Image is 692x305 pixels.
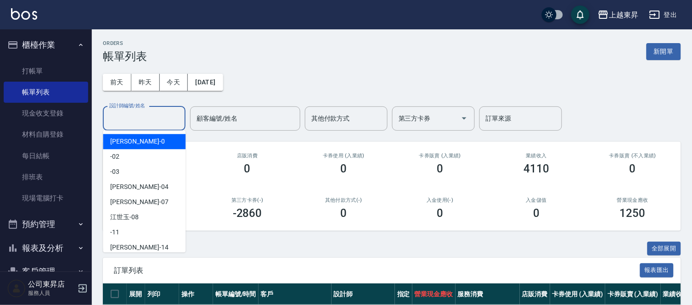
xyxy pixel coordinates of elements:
button: [DATE] [188,74,223,91]
th: 店販消費 [520,283,550,305]
label: 設計師編號/姓名 [109,102,145,109]
a: 新開單 [647,47,681,55]
button: 昨天 [131,74,160,91]
th: 服務消費 [456,283,520,305]
h2: 入金儲值 [499,197,574,203]
h3: -2860 [233,207,262,220]
a: 排班表 [4,166,88,188]
th: 操作 [179,283,213,305]
th: 列印 [145,283,179,305]
th: 展開 [127,283,145,305]
th: 設計師 [332,283,395,305]
p: 服務人員 [28,289,75,297]
a: 帳單列表 [4,82,88,103]
h2: 其他付款方式(-) [307,197,381,203]
h5: 公司東昇店 [28,280,75,289]
button: save [571,6,590,24]
span: 訂單列表 [114,266,640,275]
span: [PERSON_NAME] -04 [110,182,168,192]
h2: 第三方卡券(-) [210,197,285,203]
button: Open [457,111,472,126]
h3: 1250 [620,207,646,220]
h2: 業績收入 [499,153,574,159]
span: -02 [110,152,119,161]
a: 每日結帳 [4,145,88,166]
button: 新開單 [647,43,681,60]
h2: 入金使用(-) [403,197,477,203]
h3: 0 [341,162,347,175]
h3: 0 [533,207,540,220]
th: 指定 [395,283,412,305]
button: 今天 [160,74,188,91]
h3: 0 [244,162,251,175]
th: 卡券販賣 (入業績) [605,283,661,305]
h3: 0 [437,207,443,220]
th: 帳單編號/時間 [213,283,259,305]
h2: 店販消費 [210,153,285,159]
th: 營業現金應收 [412,283,456,305]
a: 現金收支登錄 [4,103,88,124]
span: [PERSON_NAME] -14 [110,243,168,252]
span: -11 [110,227,119,237]
button: 櫃檯作業 [4,33,88,57]
button: 全部展開 [647,242,681,256]
h3: 0 [630,162,636,175]
th: 卡券使用 (入業績) [550,283,606,305]
h2: 卡券使用 (入業績) [307,153,381,159]
a: 材料自購登錄 [4,124,88,145]
th: 客戶 [259,283,332,305]
a: 現場電腦打卡 [4,188,88,209]
img: Person [7,279,26,298]
a: 報表匯出 [640,266,674,274]
span: 江世玉 -08 [110,212,139,222]
button: 上越東昇 [594,6,642,24]
span: [PERSON_NAME] -0 [110,137,164,146]
div: 上越東昇 [609,9,638,21]
h3: 帳單列表 [103,50,147,63]
button: 前天 [103,74,131,91]
button: 報表及分析 [4,236,88,260]
img: Logo [11,8,37,20]
button: 登出 [646,6,681,23]
h3: 0 [341,207,347,220]
h2: 營業現金應收 [596,197,670,203]
h2: ORDERS [103,40,147,46]
button: 客戶管理 [4,260,88,283]
th: 業績收入 [661,283,691,305]
h2: 卡券販賣 (不入業績) [596,153,670,159]
h2: 卡券販賣 (入業績) [403,153,477,159]
button: 報表匯出 [640,263,674,277]
h3: 4110 [523,162,549,175]
button: 預約管理 [4,212,88,236]
a: 打帳單 [4,61,88,82]
h3: 0 [437,162,443,175]
span: [PERSON_NAME] -07 [110,197,168,207]
span: -03 [110,167,119,177]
